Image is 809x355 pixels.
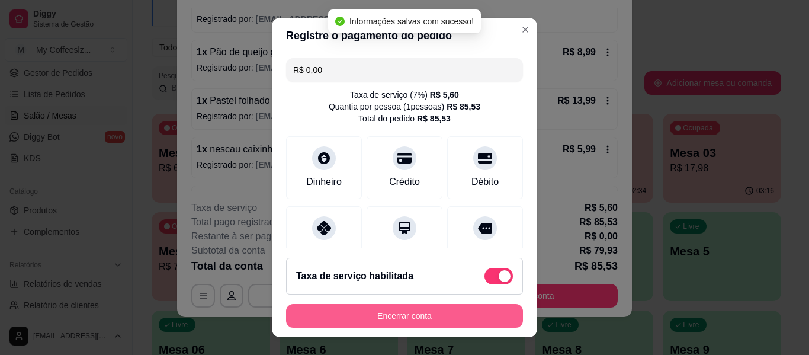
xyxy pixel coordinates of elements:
[471,175,499,189] div: Débito
[317,245,330,259] div: Pix
[430,89,459,101] div: R$ 5,60
[473,245,497,259] div: Outro
[349,17,474,26] span: Informações salvas com sucesso!
[306,175,342,189] div: Dinheiro
[286,304,523,328] button: Encerrar conta
[447,101,480,113] div: R$ 85,53
[296,269,413,283] h2: Taxa de serviço habilitada
[389,175,420,189] div: Crédito
[272,18,537,53] header: Registre o pagamento do pedido
[516,20,535,39] button: Close
[335,17,345,26] span: check-circle
[387,245,422,259] div: Voucher
[350,89,459,101] div: Taxa de serviço ( 7 %)
[417,113,451,124] div: R$ 85,53
[329,101,480,113] div: Quantia por pessoa ( 1 pessoas)
[293,58,516,82] input: Ex.: hambúrguer de cordeiro
[358,113,451,124] div: Total do pedido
